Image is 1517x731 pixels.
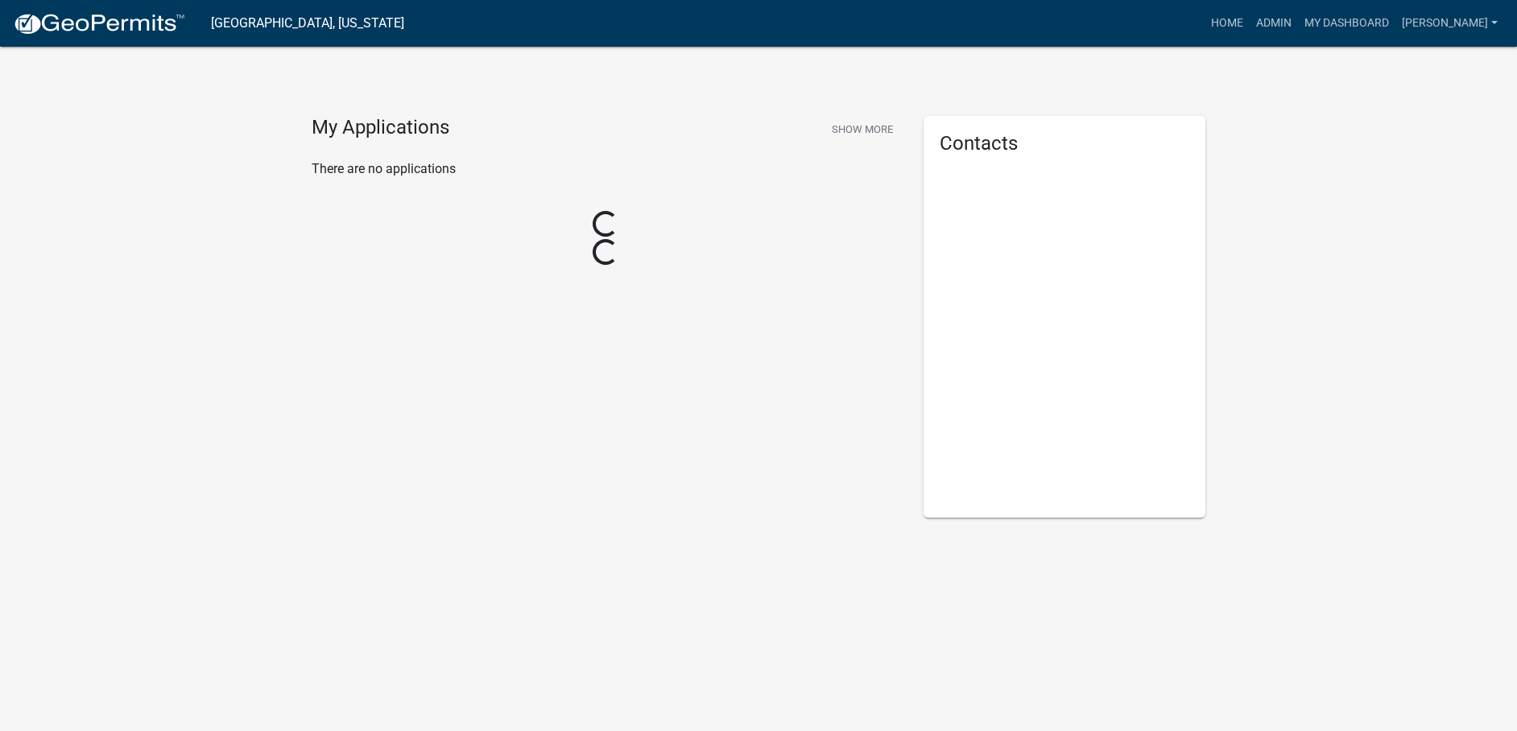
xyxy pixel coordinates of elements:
[825,116,899,142] button: Show More
[211,10,404,37] a: [GEOGRAPHIC_DATA], [US_STATE]
[312,159,899,179] p: There are no applications
[312,116,449,140] h4: My Applications
[940,132,1189,155] h5: Contacts
[1298,8,1395,39] a: My Dashboard
[1205,8,1250,39] a: Home
[1395,8,1504,39] a: [PERSON_NAME]
[1250,8,1298,39] a: Admin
